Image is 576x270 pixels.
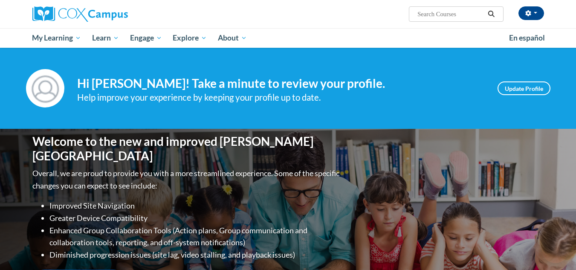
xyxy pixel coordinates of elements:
span: My Learning [32,33,81,43]
p: Overall, we are proud to provide you with a more streamlined experience. Some of the specific cha... [32,167,342,192]
a: En español [504,29,550,47]
span: About [218,33,247,43]
li: Diminished progression issues (site lag, video stalling, and playback issues) [49,249,342,261]
span: Explore [173,33,207,43]
div: Help improve your experience by keeping your profile up to date. [77,90,485,105]
a: Explore [167,28,212,48]
a: About [212,28,252,48]
img: Profile Image [26,69,64,107]
h4: Hi [PERSON_NAME]! Take a minute to review your profile. [77,76,485,91]
li: Enhanced Group Collaboration Tools (Action plans, Group communication and collaboration tools, re... [49,224,342,249]
li: Improved Site Navigation [49,200,342,212]
span: En español [509,33,545,42]
span: Learn [92,33,119,43]
button: Search [485,9,498,19]
div: Main menu [20,28,557,48]
a: Engage [124,28,168,48]
iframe: Button to launch messaging window [542,236,569,263]
a: Learn [87,28,124,48]
li: Greater Device Compatibility [49,212,342,224]
button: Account Settings [518,6,544,20]
input: Search Courses [417,9,485,19]
span: Engage [130,33,162,43]
a: Cox Campus [32,6,194,22]
img: Cox Campus [32,6,128,22]
h1: Welcome to the new and improved [PERSON_NAME][GEOGRAPHIC_DATA] [32,134,342,163]
a: Update Profile [498,81,550,95]
a: My Learning [27,28,87,48]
